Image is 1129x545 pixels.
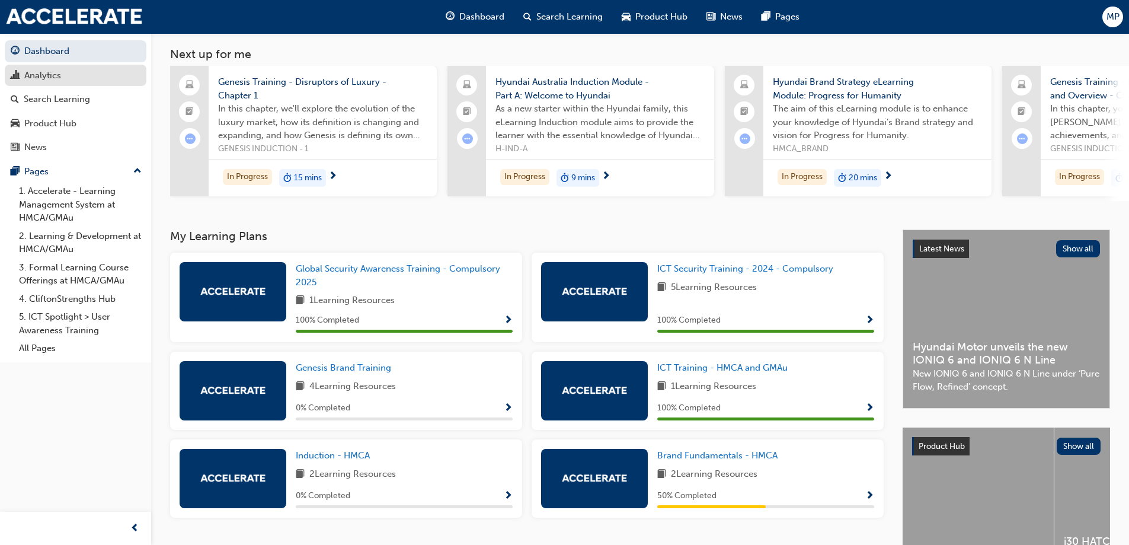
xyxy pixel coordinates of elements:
span: news-icon [11,142,20,153]
span: GENESIS INDUCTION - 1 [218,142,427,156]
span: Hyundai Australia Induction Module - Part A: Welcome to Hyundai [495,75,705,102]
span: 100 % Completed [657,401,721,415]
span: 100 % Completed [296,314,359,327]
a: Search Learning [5,88,146,110]
span: Genesis Brand Training [296,362,391,373]
span: Induction - HMCA [296,450,370,461]
span: As a new starter within the Hyundai family, this eLearning Induction module aims to provide the l... [495,102,705,142]
div: Pages [24,165,49,179]
a: Genesis Brand Training [296,361,396,375]
span: Show Progress [865,315,874,326]
button: Show all [1057,438,1101,455]
a: 2. Learning & Development at HMCA/GMAu [14,227,146,259]
div: News [24,141,47,154]
a: Latest NewsShow all [913,240,1100,259]
span: next-icon [602,171,610,182]
span: 2 Learning Resources [309,467,396,482]
span: 4 Learning Resources [309,380,396,394]
button: Show all [1056,240,1101,257]
a: Product HubShow all [912,437,1101,456]
a: Global Security Awareness Training - Compulsory 2025 [296,262,513,289]
span: car-icon [11,119,20,129]
span: book-icon [657,380,666,394]
img: accelerate-hmca [200,474,266,482]
span: booktick-icon [463,104,471,120]
button: MP [1102,7,1123,27]
div: In Progress [778,169,827,185]
span: The aim of this eLearning module is to enhance your knowledge of Hyundai’s Brand strategy and vis... [773,102,982,142]
span: 50 % Completed [657,489,717,503]
span: 1 Learning Resources [309,294,395,308]
span: learningRecordVerb_ATTEMPT-icon [740,133,750,144]
div: In Progress [1055,169,1104,185]
span: Hyundai Brand Strategy eLearning Module: Progress for Humanity [773,75,982,102]
span: 2 Learning Resources [671,467,757,482]
span: 20 mins [849,171,877,185]
span: Show Progress [865,491,874,502]
button: Show Progress [865,489,874,503]
img: accelerate-hmca [6,8,142,25]
button: Pages [5,161,146,183]
a: Product Hub [5,113,146,135]
a: Induction - HMCA [296,449,375,463]
button: Show Progress [865,401,874,416]
a: All Pages [14,339,146,358]
span: 9 mins [571,171,595,185]
span: book-icon [657,467,666,482]
span: book-icon [296,294,305,308]
a: Dashboard [5,40,146,62]
span: prev-icon [130,521,139,536]
a: 1. Accelerate - Learning Management System at HMCA/GMAu [14,182,146,227]
span: New IONIQ 6 and IONIQ 6 N Line under ‘Pure Flow, Refined’ concept. [913,367,1100,394]
a: ICT Security Training - 2024 - Compulsory [657,262,838,276]
div: Analytics [24,69,61,82]
span: 1 Learning Resources [671,380,756,394]
span: Show Progress [504,315,513,326]
a: 5. ICT Spotlight > User Awareness Training [14,308,146,339]
span: 15 mins [294,171,322,185]
button: Show Progress [504,401,513,416]
span: 5 Learning Resources [671,281,757,295]
a: Brand Fundamentals - HMCA [657,449,782,463]
a: Hyundai Brand Strategy eLearning Module: Progress for HumanityThe aim of this eLearning module is... [725,66,992,196]
div: In Progress [500,169,549,185]
a: news-iconNews [697,5,752,29]
span: 0 % Completed [296,401,350,415]
span: laptop-icon [463,78,471,93]
img: accelerate-hmca [562,387,627,394]
span: learningRecordVerb_ATTEMPT-icon [185,133,196,144]
span: learningRecordVerb_ATTEMPT-icon [1017,133,1028,144]
button: Show Progress [865,313,874,328]
span: book-icon [296,380,305,394]
span: booktick-icon [185,104,194,120]
span: next-icon [884,171,893,182]
span: 0 % Completed [296,489,350,503]
span: Product Hub [635,10,687,24]
img: accelerate-hmca [200,288,266,295]
span: car-icon [622,9,631,24]
span: search-icon [11,94,19,105]
span: HMCA_BRAND [773,142,982,156]
button: Show Progress [504,489,513,503]
span: duration-icon [283,170,292,186]
span: news-icon [706,9,715,24]
a: Hyundai Australia Induction Module - Part A: Welcome to HyundaiAs a new starter within the Hyunda... [447,66,714,196]
div: Search Learning [24,93,90,106]
span: book-icon [296,467,305,482]
span: Genesis Training - Disruptors of Luxury - Chapter 1 [218,75,427,102]
span: next-icon [328,171,337,182]
span: pages-icon [762,9,770,24]
span: ICT Training - HMCA and GMAu [657,362,788,373]
span: booktick-icon [740,104,749,120]
div: In Progress [223,169,272,185]
h3: Next up for me [151,47,1129,61]
span: Brand Fundamentals - HMCA [657,450,778,461]
span: up-icon [133,164,142,179]
span: 100 % Completed [657,314,721,327]
span: chart-icon [11,71,20,81]
a: guage-iconDashboard [436,5,514,29]
span: learningRecordVerb_ATTEMPT-icon [462,133,473,144]
a: News [5,136,146,158]
span: H-IND-A [495,142,705,156]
